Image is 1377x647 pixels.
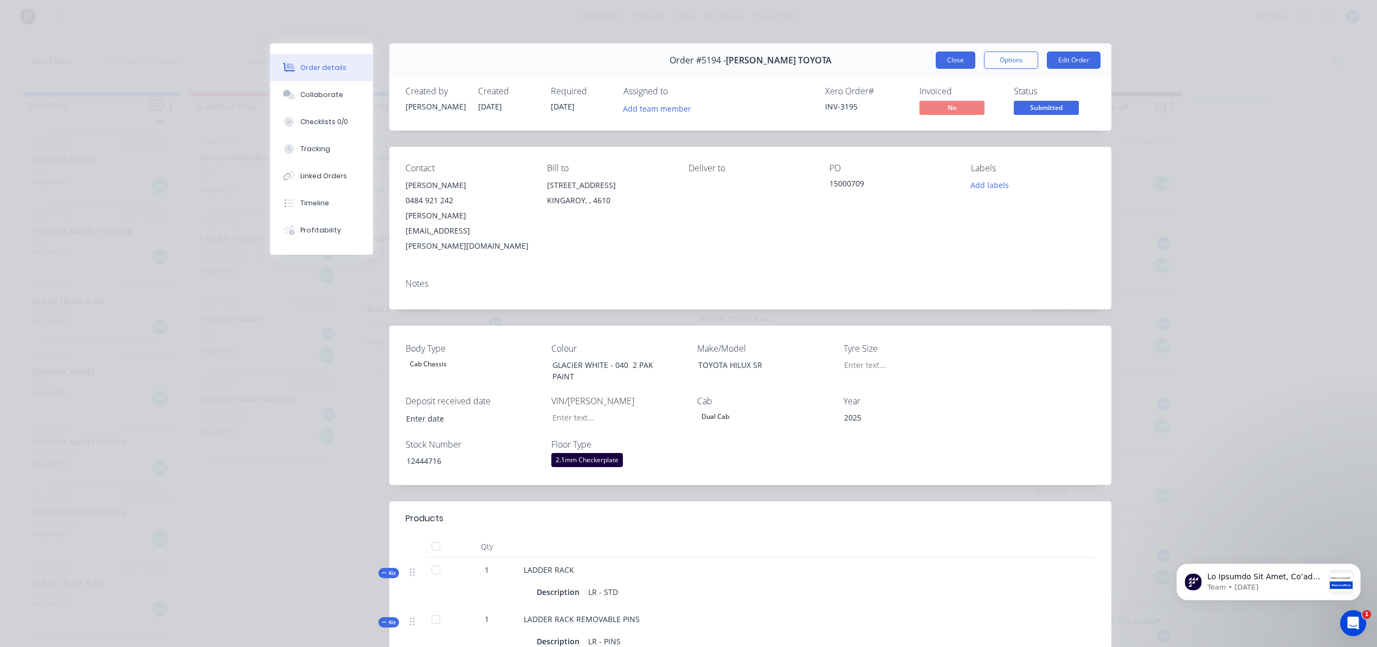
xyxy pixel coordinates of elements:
div: Status [1014,86,1095,96]
button: Tracking [270,135,373,163]
div: 15000709 [829,178,954,193]
label: Tyre Size [844,342,979,355]
button: Order details [270,54,373,81]
span: No [919,101,985,114]
div: [PERSON_NAME][EMAIL_ADDRESS][PERSON_NAME][DOMAIN_NAME] [406,208,530,254]
div: [PERSON_NAME]0484 921 242[PERSON_NAME][EMAIL_ADDRESS][PERSON_NAME][DOMAIN_NAME] [406,178,530,254]
label: Floor Type [551,438,687,451]
iframe: Intercom notifications message [1160,542,1377,618]
span: 1 [485,564,489,575]
div: Description [537,584,584,600]
button: Checklists 0/0 [270,108,373,135]
span: 1 [485,613,489,625]
div: Checklists 0/0 [300,117,348,127]
button: Add team member [623,101,697,115]
span: 1 [1362,610,1371,619]
button: Profitability [270,217,373,244]
div: Qty [454,536,519,558]
div: [STREET_ADDRESS] [547,178,671,193]
div: [STREET_ADDRESS]KINGAROY, , 4610 [547,178,671,212]
span: Order #5194 - [670,55,726,66]
div: 2.1mm Checkerplate [551,453,623,467]
div: Dual Cab [697,410,733,424]
iframe: Intercom live chat [1340,610,1366,636]
span: [DATE] [478,101,502,112]
div: Invoiced [919,86,1001,96]
div: Products [406,512,443,525]
label: Make/Model [697,342,833,355]
div: 2025 [835,410,971,425]
button: Edit Order [1047,51,1101,69]
div: Tracking [300,144,330,154]
div: Timeline [300,198,329,208]
label: Deposit received date [406,394,541,407]
button: Kit [378,617,399,627]
div: Notes [406,279,1095,289]
span: LADDER RACK REMOVABLE PINS [524,614,640,624]
div: Labels [971,163,1095,173]
div: Required [551,86,610,96]
div: PO [829,163,954,173]
p: Message from Team, sent 2w ago [47,41,164,50]
label: Year [844,394,979,407]
div: 0484 921 242 [406,193,530,208]
span: [PERSON_NAME] TOYOTA [726,55,832,66]
input: Enter date [398,410,533,426]
div: TOYOTA HILUX SR [690,357,825,373]
button: Linked Orders [270,163,373,190]
button: Timeline [270,190,373,217]
div: Order details [300,63,346,73]
div: KINGAROY, , 4610 [547,193,671,208]
button: Add team member [617,101,697,115]
div: [PERSON_NAME] [406,101,465,112]
div: Assigned to [623,86,732,96]
button: Options [984,51,1038,69]
div: Linked Orders [300,171,347,181]
div: INV-3195 [825,101,906,112]
div: Deliver to [688,163,813,173]
div: Profitability [300,225,341,235]
label: Body Type [406,342,541,355]
div: Xero Order # [825,86,906,96]
div: Created [478,86,538,96]
label: VIN/[PERSON_NAME] [551,394,687,407]
span: [DATE] [551,101,575,112]
button: Add labels [965,178,1015,192]
label: Cab [697,394,833,407]
div: Collaborate [300,90,343,100]
div: LR - STD [584,584,622,600]
span: Submitted [1014,101,1079,114]
button: Submitted [1014,101,1079,117]
button: Close [936,51,975,69]
div: Contact [406,163,530,173]
div: [PERSON_NAME] [406,178,530,193]
button: Collaborate [270,81,373,108]
span: LADDER RACK [524,565,574,575]
label: Stock Number [406,438,541,451]
div: 12444716 [398,453,533,469]
span: Kit [382,618,396,626]
span: Kit [382,569,396,577]
div: GLACIER WHITE - 040 2 PAK PAINT [544,357,679,384]
div: Bill to [547,163,671,173]
div: Cab Chassis [406,357,451,371]
label: Colour [551,342,687,355]
button: Kit [378,568,399,578]
div: Created by [406,86,465,96]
